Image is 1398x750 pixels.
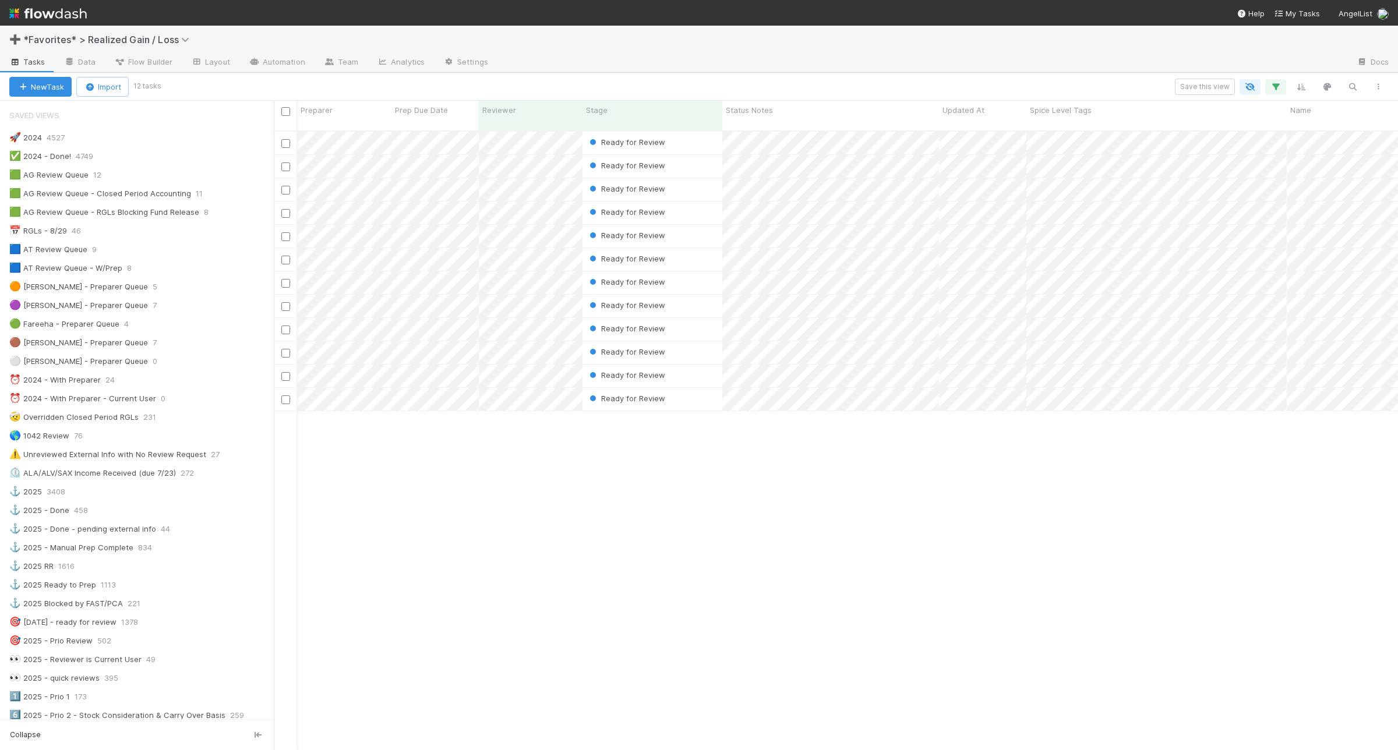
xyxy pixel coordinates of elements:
[58,559,86,574] span: 1616
[9,281,21,291] span: 🟠
[9,104,59,127] span: Saved Views
[281,162,290,171] input: Toggle Row Selected
[9,522,156,536] div: 2025 - Done - pending external info
[161,391,177,406] span: 0
[9,337,21,347] span: 🟤
[230,708,256,723] span: 259
[9,205,199,220] div: AG Review Queue - RGLs Blocking Fund Release
[1290,104,1311,116] span: Name
[281,186,290,194] input: Toggle Row Selected
[196,186,214,201] span: 11
[942,104,984,116] span: Updated At
[587,369,665,381] div: Ready for Review
[281,372,290,381] input: Toggle Row Selected
[9,430,21,440] span: 🌎
[101,578,128,592] span: 1113
[587,206,665,218] div: Ready for Review
[74,429,94,443] span: 76
[9,634,93,648] div: 2025 - Prio Review
[182,54,239,72] a: Layout
[9,466,176,480] div: ALA/ALV/SAX Income Received (due 7/23)
[281,232,290,241] input: Toggle Row Selected
[586,104,608,116] span: Stage
[9,317,119,331] div: Fareeha - Preparer Queue
[9,207,21,217] span: 🟩
[9,429,69,443] div: 1042 Review
[153,335,168,350] span: 7
[587,161,665,170] span: Ready for Review
[204,205,220,220] span: 8
[587,394,665,403] span: Ready for Review
[9,410,139,424] div: Overridden Closed Period RGLs
[9,188,21,198] span: 🟩
[105,373,126,387] span: 24
[1274,9,1320,18] span: My Tasks
[587,324,665,333] span: Ready for Review
[281,279,290,288] input: Toggle Row Selected
[726,104,773,116] span: Status Notes
[9,635,21,645] span: 🎯
[72,224,93,238] span: 46
[10,730,41,740] span: Collapse
[9,559,54,574] div: 2025 RR
[301,104,333,116] span: Preparer
[9,263,21,273] span: 🟦
[161,522,182,536] span: 44
[9,505,21,515] span: ⚓
[1175,79,1235,95] button: Save this view
[587,207,665,217] span: Ready for Review
[153,354,169,369] span: 0
[281,256,290,264] input: Toggle Row Selected
[55,54,105,72] a: Data
[9,186,191,201] div: AG Review Queue - Closed Period Accounting
[9,132,21,142] span: 🚀
[9,484,42,499] div: 2025
[138,540,164,555] span: 834
[146,652,167,667] span: 49
[9,689,70,704] div: 2025 - Prio 1
[9,596,123,611] div: 2025 Blocked by FAST/PCA
[47,484,77,499] span: 3408
[587,347,665,356] span: Ready for Review
[153,298,168,313] span: 7
[47,130,76,145] span: 4527
[9,652,142,667] div: 2025 - Reviewer is Current User
[587,299,665,311] div: Ready for Review
[434,54,497,72] a: Settings
[9,34,21,44] span: ➕
[587,276,665,288] div: Ready for Review
[281,302,290,311] input: Toggle Row Selected
[9,673,21,682] span: 👀
[9,374,21,384] span: ⏰
[128,596,152,611] span: 221
[121,615,150,629] span: 1378
[76,149,105,164] span: 4749
[9,691,21,701] span: 1️⃣
[368,54,434,72] a: Analytics
[239,54,315,72] a: Automation
[9,503,69,518] div: 2025 - Done
[181,466,206,480] span: 272
[211,447,231,462] span: 27
[1377,8,1389,20] img: avatar_04ed6c9e-3b93-401c-8c3a-8fad1b1fc72c.png
[9,356,21,366] span: ⚪
[9,130,42,145] div: 2024
[143,410,168,424] span: 231
[75,689,98,704] span: 173
[153,280,169,294] span: 5
[587,392,665,404] div: Ready for Review
[587,183,665,194] div: Ready for Review
[9,447,206,462] div: Unreviewed External Info with No Review Request
[9,710,21,720] span: 6️⃣
[124,317,140,331] span: 4
[23,34,195,45] span: *Favorites* > Realized Gain / Loss
[9,615,116,629] div: [DATE] - ready for review
[92,242,108,257] span: 9
[1339,9,1372,18] span: AngelList
[315,54,368,72] a: Team
[9,56,45,68] span: Tasks
[93,168,113,182] span: 12
[127,261,143,275] span: 8
[587,253,665,264] div: Ready for Review
[9,300,21,310] span: 🟣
